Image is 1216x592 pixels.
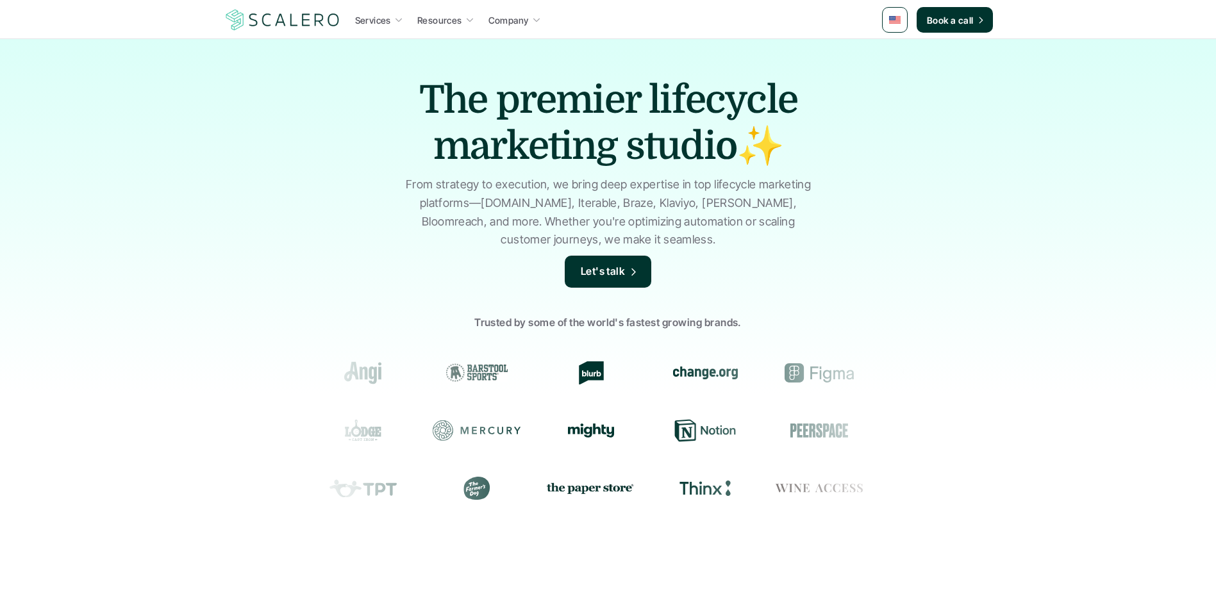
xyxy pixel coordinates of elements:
p: From strategy to execution, we bring deep expertise in top lifecycle marketing platforms—[DOMAIN_... [400,176,817,249]
div: Teachers Pay Teachers [319,477,407,500]
div: Blurb [547,361,635,384]
div: change.org [661,361,749,384]
img: Scalero company logo [224,8,342,32]
div: Prose [889,477,978,500]
a: Book a call [917,7,993,33]
p: Resources [417,13,462,27]
a: Let's talk [565,256,652,288]
div: Mercury [433,419,521,442]
div: Notion [661,419,749,442]
div: Mighty Networks [547,423,635,438]
div: Barstool [433,361,521,384]
div: Resy [889,419,978,442]
div: Angi [319,361,407,384]
p: Company [488,13,529,27]
div: Wine Access [775,477,863,500]
div: Peerspace [775,419,863,442]
div: Thinx [661,477,749,500]
p: Let's talk [581,263,626,280]
div: The Farmer's Dog [433,477,521,500]
p: Book a call [927,13,974,27]
img: Groome [903,365,964,381]
a: Scalero company logo [224,8,342,31]
img: the paper store [547,480,635,496]
div: Lodge Cast Iron [319,419,407,442]
div: Figma [775,361,863,384]
h1: The premier lifecycle marketing studio✨ [384,77,833,169]
p: Services [355,13,391,27]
